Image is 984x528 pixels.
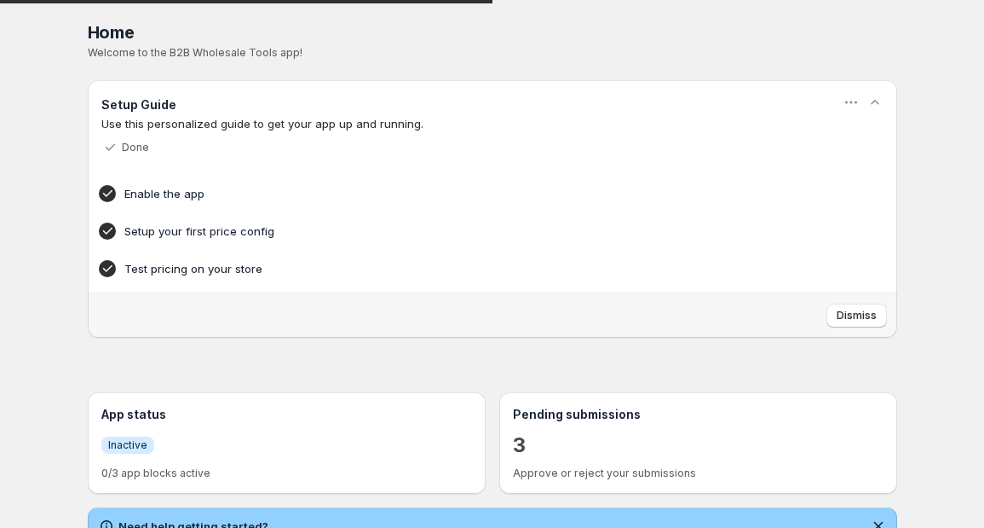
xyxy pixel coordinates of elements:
span: Dismiss [837,309,877,322]
p: Approve or reject your submissions [513,467,883,480]
p: 0/3 app blocks active [101,467,472,480]
h4: Setup your first price config [124,223,808,240]
span: Home [88,22,135,43]
h3: Pending submissions [513,406,883,423]
p: Welcome to the B2B Wholesale Tools app! [88,46,897,60]
span: Inactive [108,438,147,452]
h3: Setup Guide [101,96,176,113]
h3: App status [101,406,472,423]
button: Dismiss [826,304,887,328]
a: InfoInactive [101,436,154,454]
p: Use this personalized guide to get your app up and running. [101,115,883,132]
a: 3 [513,432,526,459]
p: Done [122,141,149,154]
h4: Enable the app [124,185,808,202]
h4: Test pricing on your store [124,260,808,277]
